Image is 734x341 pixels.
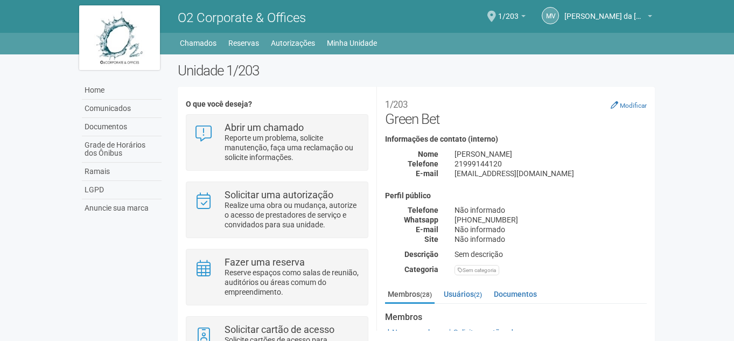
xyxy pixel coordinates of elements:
a: 1/203 [498,13,526,22]
div: [PERSON_NAME] [446,149,655,159]
strong: Whatsapp [404,215,438,224]
h4: O que você deseja? [186,100,368,108]
a: Chamados [180,36,216,51]
h2: Unidade 1/203 [178,62,655,79]
a: Abrir um chamado Reporte um problema, solicite manutenção, faça uma reclamação ou solicite inform... [194,123,360,162]
img: logo.jpg [79,5,160,70]
strong: E-mail [416,169,438,178]
strong: Telefone [408,206,438,214]
a: Reservas [228,36,259,51]
p: Realize uma obra ou mudança, autorize o acesso de prestadores de serviço e convidados para sua un... [225,200,360,229]
div: Sem categoria [455,265,499,275]
strong: Solicitar cartão de acesso [225,324,334,335]
a: Comunicados [82,100,162,118]
div: Sem descrição [446,249,655,259]
small: Modificar [620,102,647,109]
h4: Perfil público [385,192,647,200]
a: Documentos [82,118,162,136]
a: Grade de Horários dos Ônibus [82,136,162,163]
small: 1/203 [385,99,408,110]
a: Usuários(2) [441,286,485,302]
a: Autorizações [271,36,315,51]
strong: Membros [385,312,647,322]
p: Reporte um problema, solicite manutenção, faça uma reclamação ou solicite informações. [225,133,360,162]
a: Documentos [491,286,540,302]
div: Não informado [446,205,655,215]
strong: E-mail [416,225,438,234]
a: [PERSON_NAME] da [PERSON_NAME] [564,13,652,22]
strong: Solicitar uma autorização [225,189,333,200]
a: Ramais [82,163,162,181]
a: LGPD [82,181,162,199]
strong: Abrir um chamado [225,122,304,133]
a: Anuncie sua marca [82,199,162,217]
div: Não informado [446,225,655,234]
a: Membros(28) [385,286,435,304]
a: Fazer uma reserva Reserve espaços como salas de reunião, auditórios ou áreas comum do empreendime... [194,258,360,297]
span: O2 Corporate & Offices [178,10,306,25]
div: 21999144120 [446,159,655,169]
span: 1/203 [498,2,519,20]
a: Modificar [611,101,647,109]
small: (2) [474,291,482,298]
a: Minha Unidade [327,36,377,51]
a: Novo membro [385,328,439,337]
a: Solicitar uma autorização Realize uma obra ou mudança, autorize o acesso de prestadores de serviç... [194,190,360,229]
a: Solicitar cartões de acesso [446,328,542,337]
a: MV [542,7,559,24]
strong: Fazer uma reserva [225,256,305,268]
strong: Categoria [404,265,438,274]
small: (28) [420,291,432,298]
a: Home [82,81,162,100]
div: [EMAIL_ADDRESS][DOMAIN_NAME] [446,169,655,178]
strong: Telefone [408,159,438,168]
strong: Descrição [404,250,438,259]
div: Não informado [446,234,655,244]
h2: Green Bet [385,95,647,127]
div: [PHONE_NUMBER] [446,215,655,225]
strong: Nome [418,150,438,158]
strong: Site [424,235,438,243]
p: Reserve espaços como salas de reunião, auditórios ou áreas comum do empreendimento. [225,268,360,297]
h4: Informações de contato (interno) [385,135,647,143]
span: Marcus Vinicius da Silveira Costa [564,2,645,20]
